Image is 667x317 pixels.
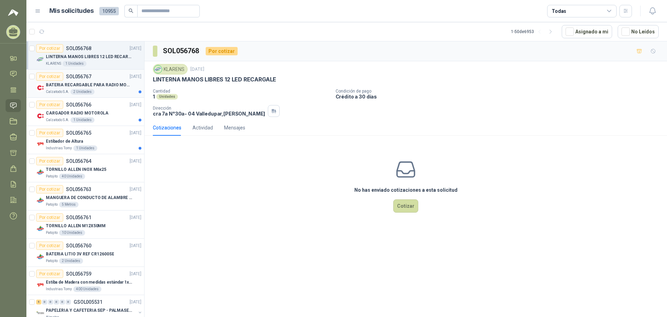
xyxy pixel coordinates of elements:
[66,187,91,192] p: SOL056763
[36,112,44,120] img: Company Logo
[511,26,556,37] div: 1 - 50 de 6953
[59,202,79,207] div: 5 Metros
[130,299,141,306] p: [DATE]
[26,239,144,267] a: Por cotizarSOL056760[DATE] Company LogoBATERIA LITIO 3V REF CR12600SEPatojito2 Unidades
[36,253,44,261] img: Company Logo
[354,186,458,194] h3: No has enviado cotizaciones a esta solicitud
[46,110,108,117] p: CARGADOR RADIO MOTOROLA
[66,271,91,276] p: SOL056759
[36,224,44,233] img: Company Logo
[130,214,141,221] p: [DATE]
[130,102,141,108] p: [DATE]
[48,300,53,304] div: 0
[59,230,85,236] div: 10 Unidades
[66,74,91,79] p: SOL056767
[153,64,188,74] div: KLARENS
[54,300,59,304] div: 0
[26,211,144,239] a: Por cotizarSOL056761[DATE] Company LogoTORNILLO ALLEN M12X50MMPatojito10 Unidades
[36,213,63,222] div: Por cotizar
[552,7,566,15] div: Todas
[36,157,63,165] div: Por cotizar
[46,82,132,88] p: BATERIA RECARGABLE PARA RADIO MOTOROLA
[336,89,664,94] p: Condición de pago
[63,61,87,66] div: 1 Unidades
[60,300,65,304] div: 0
[26,182,144,211] a: Por cotizarSOL056763[DATE] Company LogoMANGUERA DE CONDUCTO DE ALAMBRE DE ACERO PUPatojito5 Metros
[46,230,58,236] p: Patojito
[36,241,63,250] div: Por cotizar
[36,140,44,148] img: Company Logo
[66,300,71,304] div: 0
[562,25,612,38] button: Asignado a mi
[130,73,141,80] p: [DATE]
[36,270,63,278] div: Por cotizar
[46,251,114,257] p: BATERIA LITIO 3V REF CR12600SE
[130,186,141,193] p: [DATE]
[46,145,72,151] p: Industrias Tomy
[36,300,41,304] div: 5
[66,130,91,135] p: SOL056765
[156,94,178,100] div: Unidades
[36,185,63,193] div: Por cotizar
[26,98,144,126] a: Por cotizarSOL056766[DATE] Company LogoCARGADOR RADIO MOTOROLACalzatodo S.A.1 Unidades
[192,124,213,132] div: Actividad
[130,271,141,277] p: [DATE]
[336,94,664,100] p: Crédito a 30 días
[8,8,18,17] img: Logo peakr
[153,111,265,117] p: cra 7a N°30a- 04 Valledupar , [PERSON_NAME]
[46,117,69,123] p: Calzatodo S.A.
[153,94,155,100] p: 1
[71,117,94,123] div: 1 Unidades
[46,89,69,95] p: Calzatodo S.A.
[42,300,47,304] div: 0
[66,159,91,164] p: SOL056764
[66,46,91,51] p: SOL056768
[46,54,132,60] p: LINTERNA MANOS LIBRES 12 LED RECARGALE
[59,174,85,179] div: 40 Unidades
[46,195,132,201] p: MANGUERA DE CONDUCTO DE ALAMBRE DE ACERO PU
[59,258,83,264] div: 2 Unidades
[36,196,44,205] img: Company Logo
[46,258,58,264] p: Patojito
[74,300,102,304] p: GSOL005531
[26,267,144,295] a: Por cotizarSOL056759[DATE] Company LogoEstiba de Madera con medidas estándar 1x120x15 de altoIndu...
[393,199,418,213] button: Cotizar
[153,76,276,83] p: LINTERNA MANOS LIBRES 12 LED RECARGALE
[73,145,97,151] div: 1 Unidades
[73,286,101,292] div: 400 Unidades
[130,130,141,136] p: [DATE]
[99,7,119,15] span: 10955
[36,101,63,109] div: Por cotizar
[26,70,144,98] a: Por cotizarSOL056767[DATE] Company LogoBATERIA RECARGABLE PARA RADIO MOTOROLACalzatodo S.A.2 Unid...
[36,44,63,53] div: Por cotizar
[46,286,72,292] p: Industrias Tomy
[190,66,204,73] p: [DATE]
[36,281,44,289] img: Company Logo
[46,61,61,66] p: KLARENS
[163,46,200,56] h3: SOL056768
[130,243,141,249] p: [DATE]
[153,106,265,111] p: Dirección
[129,8,133,13] span: search
[66,102,91,107] p: SOL056766
[46,202,58,207] p: Patojito
[206,47,238,55] div: Por cotizar
[46,307,132,314] p: PAPELERIA Y CAFETERIA SEP - PALMASECA
[71,89,94,95] div: 2 Unidades
[154,65,162,73] img: Company Logo
[130,158,141,165] p: [DATE]
[36,168,44,176] img: Company Logo
[46,138,83,145] p: Estibador de Altura
[49,6,94,16] h1: Mis solicitudes
[66,243,91,248] p: SOL056760
[46,174,58,179] p: Patojito
[224,124,245,132] div: Mensajes
[36,72,63,81] div: Por cotizar
[618,25,659,38] button: No Leídos
[153,89,330,94] p: Cantidad
[46,279,132,286] p: Estiba de Madera con medidas estándar 1x120x15 de alto
[153,124,181,132] div: Cotizaciones
[46,223,106,229] p: TORNILLO ALLEN M12X50MM
[36,84,44,92] img: Company Logo
[46,166,106,173] p: TORNILLO ALLEN INOX M6x25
